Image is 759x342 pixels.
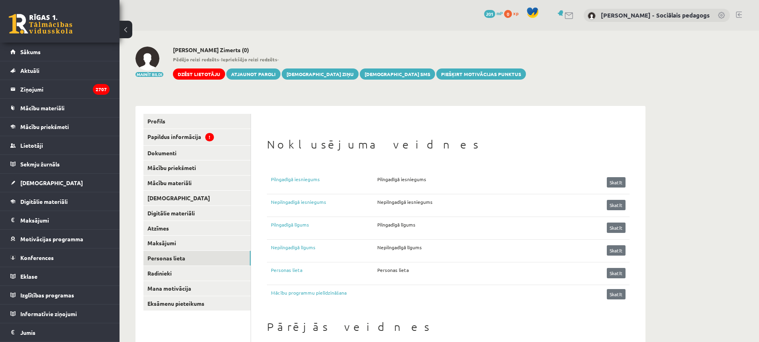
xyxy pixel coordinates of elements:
legend: Ziņojumi [20,80,110,98]
a: Nepilngadīgā līgums [271,244,377,256]
a: Motivācijas programma [10,230,110,248]
legend: Maksājumi [20,211,110,229]
a: Skatīt [607,223,626,233]
a: Skatīt [607,177,626,188]
img: Regnārs Zimerts [135,47,159,70]
a: Konferences [10,248,110,267]
a: Personas lieta [271,266,377,278]
span: mP [496,10,503,16]
img: Dagnija Gaubšteina - Sociālais pedagogs [588,12,596,20]
a: Digitālie materiāli [143,206,251,221]
a: Nepilngadīgā iesniegums [271,198,377,210]
i: 2707 [93,84,110,95]
a: Digitālie materiāli [10,192,110,211]
span: 201 [484,10,495,18]
a: Mācību priekšmeti [10,117,110,136]
a: Maksājumi [10,211,110,229]
h1: Noklusējuma veidnes [267,138,630,151]
span: xp [513,10,518,16]
a: Eklase [10,267,110,285]
span: Digitālie materiāli [20,198,68,205]
a: 201 mP [484,10,503,16]
a: Profils [143,114,251,129]
a: Dokumenti [143,146,251,160]
span: Izglītības programas [20,291,74,299]
a: Jumis [10,323,110,342]
a: Skatīt [607,289,626,299]
span: Aktuāli [20,67,39,74]
h2: [PERSON_NAME] Zimerts (0) [173,47,526,53]
span: Mācību priekšmeti [20,123,69,130]
p: Nepilngadīgā iesniegums [377,198,433,205]
span: Eklase [20,273,37,280]
a: Personas lieta [143,251,251,266]
a: [DEMOGRAPHIC_DATA] [143,191,251,205]
button: Mainīt bildi [135,72,163,77]
span: [DEMOGRAPHIC_DATA] [20,179,83,186]
a: [DEMOGRAPHIC_DATA] ziņu [282,68,359,80]
a: [PERSON_NAME] - Sociālais pedagogs [601,11,710,19]
a: Pilngadīgā līgums [271,221,377,233]
span: Informatīvie ziņojumi [20,310,77,317]
a: Pilngadīgā iesniegums [271,176,377,188]
p: Pilngadīgā līgums [377,221,416,228]
p: Pilngadīgā iesniegums [377,176,426,183]
span: Konferences [20,254,54,261]
a: Mācību programmu pielīdzināšana [271,289,347,299]
a: 0 xp [504,10,522,16]
span: - - [173,56,526,63]
span: Sekmju žurnāls [20,160,60,168]
span: ! [205,133,214,141]
a: Radinieki [143,266,251,281]
a: Informatīvie ziņojumi [10,305,110,323]
p: Personas lieta [377,266,409,274]
a: Aktuāli [10,61,110,80]
a: Atzīmes [143,221,251,236]
a: Skatīt [607,268,626,278]
a: [DEMOGRAPHIC_DATA] [10,174,110,192]
a: Skatīt [607,245,626,256]
a: Papildus informācija! [143,129,251,145]
a: Mācību priekšmeti [143,160,251,175]
a: [DEMOGRAPHIC_DATA] SMS [360,68,435,80]
h1: Pārējās veidnes [267,320,630,334]
span: Jumis [20,329,35,336]
a: Mācību materiāli [10,99,110,117]
b: Iepriekšējo reizi redzēts [221,56,277,63]
a: Skatīt [607,200,626,210]
span: Sākums [20,48,41,55]
span: Lietotāji [20,142,43,149]
a: Maksājumi [143,236,251,250]
a: Sākums [10,43,110,61]
a: Mācību materiāli [143,176,251,190]
a: Ziņojumi2707 [10,80,110,98]
span: Mācību materiāli [20,104,65,111]
p: Nepilngadīgā līgums [377,244,422,251]
a: Mana motivācija [143,281,251,296]
span: 0 [504,10,512,18]
a: Piešķirt motivācijas punktus [436,68,526,80]
a: Atjaunot paroli [226,68,280,80]
a: Rīgas 1. Tālmācības vidusskola [9,14,73,34]
a: Izglītības programas [10,286,110,304]
b: Pēdējo reizi redzēts [173,56,219,63]
span: Motivācijas programma [20,235,83,242]
a: Dzēst lietotāju [173,68,225,80]
a: Eksāmenu pieteikums [143,296,251,311]
a: Lietotāji [10,136,110,154]
a: Sekmju žurnāls [10,155,110,173]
